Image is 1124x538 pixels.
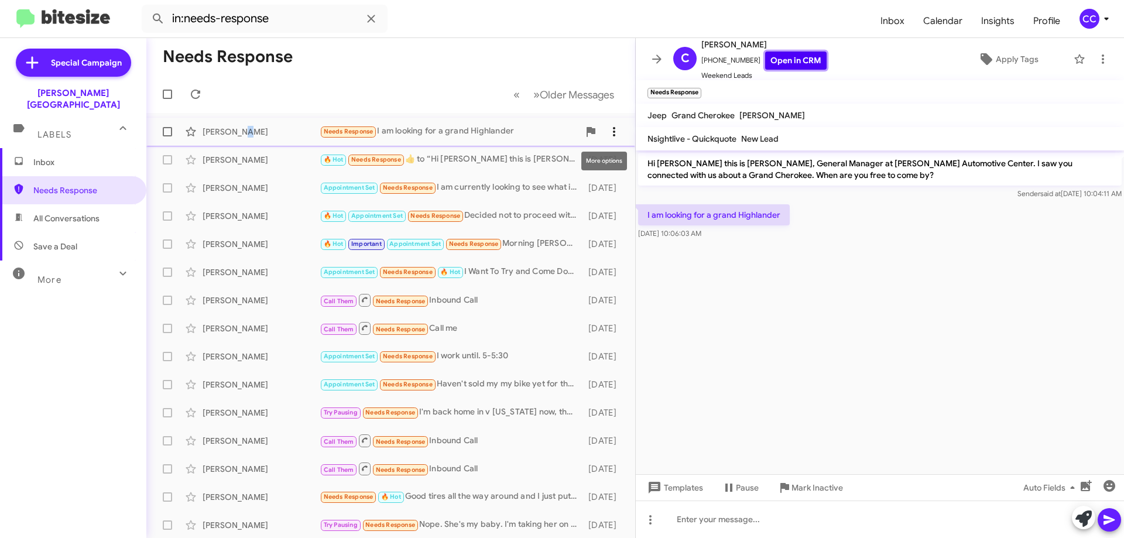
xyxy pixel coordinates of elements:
span: Try Pausing [324,521,358,529]
span: Needs Response [365,521,415,529]
span: Appointment Set [389,240,441,248]
div: Morning [PERSON_NAME]... we were unable to connect and get concrete info wanted [320,237,582,251]
div: [PERSON_NAME] [203,154,320,166]
span: Profile [1024,4,1070,38]
div: [DATE] [582,491,626,503]
span: Save a Deal [33,241,77,252]
span: Older Messages [540,88,614,101]
span: Insights [972,4,1024,38]
div: [PERSON_NAME] [203,435,320,447]
span: Special Campaign [51,57,122,68]
div: [PERSON_NAME] [203,210,320,222]
button: Auto Fields [1014,477,1089,498]
div: [DATE] [582,323,626,334]
input: Search [142,5,388,33]
div: [DATE] [582,435,626,447]
div: [PERSON_NAME] [203,463,320,475]
div: Inbound Call [320,433,582,448]
div: [PERSON_NAME] [203,379,320,390]
div: ​👍​ to “ Hi [PERSON_NAME] this is [PERSON_NAME], General Manager at [PERSON_NAME] Automotive Cent... [320,153,582,166]
button: CC [1070,9,1111,29]
span: [PERSON_NAME] [701,37,827,52]
a: Special Campaign [16,49,131,77]
span: Appointment Set [324,268,375,276]
div: [PERSON_NAME] [203,407,320,419]
span: Appointment Set [324,381,375,388]
span: Sender [DATE] 10:04:11 AM [1017,189,1122,198]
div: [DATE] [582,407,626,419]
p: I am looking for a grand Highlander [638,204,790,225]
button: Apply Tags [948,49,1068,70]
div: [DATE] [582,379,626,390]
div: [DATE] [582,266,626,278]
div: I work until. 5-5:30 [320,349,582,363]
div: [DATE] [582,294,626,306]
span: Nsightlive - Quickquote [647,133,736,144]
span: Needs Response [324,493,373,501]
span: Needs Response [449,240,499,248]
span: Call Them [324,438,354,446]
span: Needs Response [376,466,426,474]
a: Open in CRM [765,52,827,70]
div: [DATE] [582,519,626,531]
div: More options [581,152,627,170]
span: Call Them [324,325,354,333]
span: C [681,49,690,68]
div: Haven't sold my my bike yet for the down payment [320,378,582,391]
button: Previous [506,83,527,107]
div: [PERSON_NAME] [203,351,320,362]
div: Good tires all the way around and I just put a new exhaust on it [320,490,582,503]
span: Needs Response [33,184,133,196]
span: Important [351,240,382,248]
span: Needs Response [376,325,426,333]
div: CC [1080,9,1099,29]
div: [DATE] [582,463,626,475]
div: [PERSON_NAME] [203,519,320,531]
span: [PHONE_NUMBER] [701,52,827,70]
div: [PERSON_NAME] [203,126,320,138]
span: Jeep [647,110,667,121]
span: » [533,87,540,102]
div: [PERSON_NAME] [203,491,320,503]
span: 🔥 Hot [324,240,344,248]
span: Mark Inactive [791,477,843,498]
a: Inbox [871,4,914,38]
div: Inbound Call [320,293,582,307]
div: [PERSON_NAME] [203,266,320,278]
div: I'm back home in v [US_STATE] now, thanks [320,406,582,419]
nav: Page navigation example [507,83,621,107]
span: Needs Response [376,438,426,446]
span: 🔥 Hot [324,156,344,163]
button: Pause [712,477,768,498]
span: Needs Response [365,409,415,416]
span: 🔥 Hot [440,268,460,276]
div: [PERSON_NAME] [203,182,320,194]
div: I Want To Try and Come Down [DATE] But It Will Have to Be Evening [320,265,582,279]
span: [DATE] 10:06:03 AM [638,229,701,238]
span: Needs Response [410,212,460,220]
span: Try Pausing [324,409,358,416]
div: I am currently looking to see what is out there. I am looking for a Jeep Grand Cherokee that come... [320,181,582,194]
span: Needs Response [324,128,373,135]
span: New Lead [741,133,779,144]
span: Appointment Set [324,352,375,360]
span: Inbox [33,156,133,168]
span: Pause [736,477,759,498]
span: 🔥 Hot [324,212,344,220]
div: Inbound Call [320,461,582,476]
span: Needs Response [383,268,433,276]
div: [DATE] [582,351,626,362]
span: [PERSON_NAME] [739,110,805,121]
div: [PERSON_NAME] [203,323,320,334]
span: Calendar [914,4,972,38]
span: said at [1040,189,1061,198]
button: Templates [636,477,712,498]
span: Needs Response [351,156,401,163]
span: All Conversations [33,213,100,224]
button: Next [526,83,621,107]
span: Needs Response [383,352,433,360]
span: Weekend Leads [701,70,827,81]
span: Appointment Set [324,184,375,191]
div: I am looking for a grand Highlander [320,125,579,138]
